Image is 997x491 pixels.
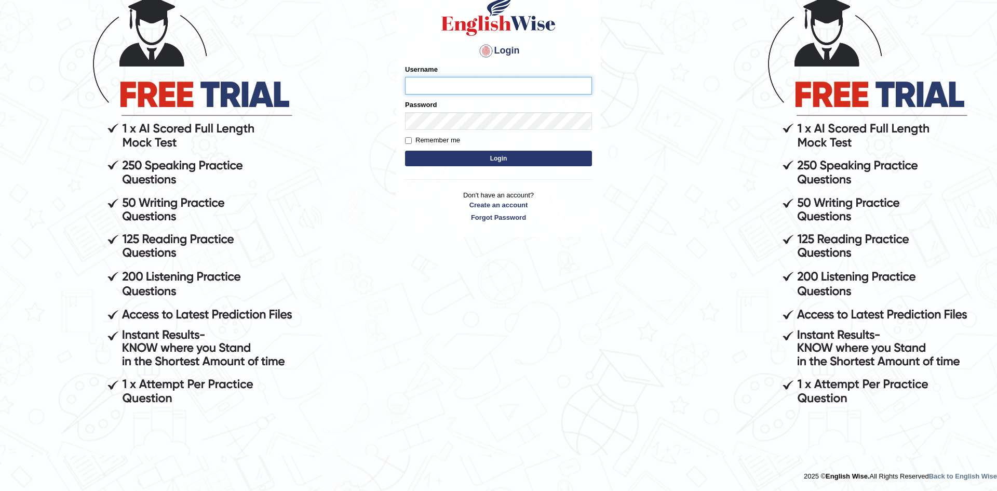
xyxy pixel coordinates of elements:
input: Remember me [405,137,412,144]
strong: English Wise. [826,472,869,480]
a: Forgot Password [405,213,592,222]
label: Password [405,100,437,110]
a: Create an account [405,200,592,210]
label: Username [405,64,438,74]
label: Remember me [405,135,460,145]
p: Don't have an account? [405,190,592,222]
a: Back to English Wise [929,472,997,480]
div: 2025 © All Rights Reserved [804,466,997,481]
h4: Login [405,43,592,59]
button: Login [405,151,592,166]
